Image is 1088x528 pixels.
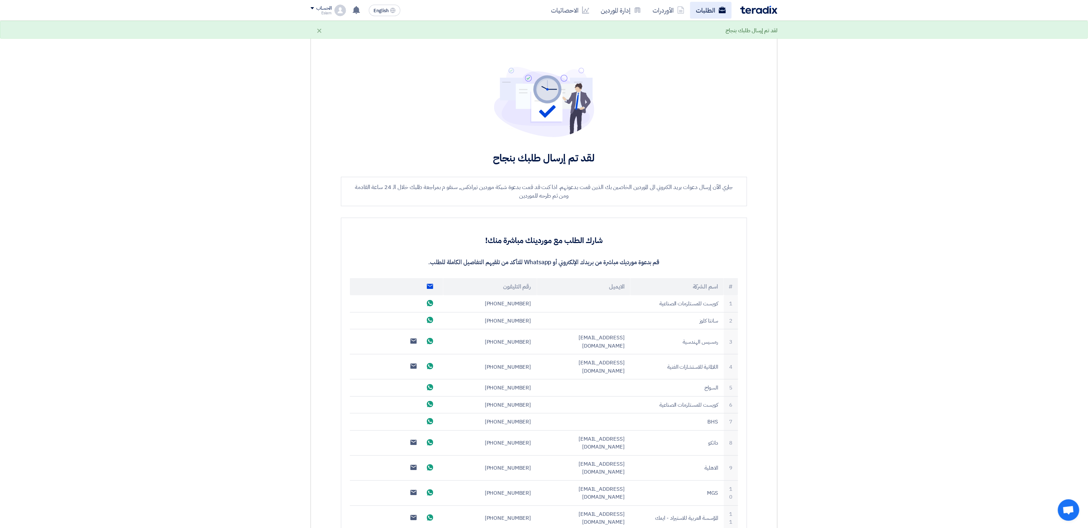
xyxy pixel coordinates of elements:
div: Open chat [1058,499,1079,521]
td: [PHONE_NUMBER] [443,480,537,505]
td: 10 [724,480,738,505]
div: لقد تم إرسال طلبك بنجاج [726,26,777,35]
td: السواح [630,379,724,397]
td: [EMAIL_ADDRESS][DOMAIN_NAME] [537,455,630,480]
a: الطلبات [690,2,732,19]
td: 1 [724,295,738,312]
span: English [374,8,389,13]
td: 2 [724,312,738,329]
td: 7 [724,413,738,431]
td: BHS [630,413,724,431]
a: الاحصائيات [545,2,595,19]
td: 9 [724,455,738,480]
td: [EMAIL_ADDRESS][DOMAIN_NAME] [537,354,630,379]
td: كويست للمستلزمات الصناعية [630,295,724,312]
a: إدارة الموردين [595,2,647,19]
td: MGS [630,480,724,505]
p: قم بدعوة مورديك مباشرة من بريدك الإلكتروني أو Whatsapp للتأكد من تلقيهم التفاصيل الكاملة للطلب. [350,258,738,267]
td: [PHONE_NUMBER] [443,455,537,480]
td: [EMAIL_ADDRESS][DOMAIN_NAME] [537,430,630,455]
th: # [724,278,738,295]
td: [PHONE_NUMBER] [443,295,537,312]
div: جاري الآن إرسال دعوات بريد الكتروني الى الموردين الخاصين بك الذين قمت بدعوتهم. اذا كنت قد قمت بدع... [341,177,747,206]
td: [PHONE_NUMBER] [443,430,537,455]
td: [PHONE_NUMBER] [443,329,537,354]
h3: شارك الطلب مع موردينك مباشرة منك! [350,235,738,246]
td: رمسيس الهندسية [630,329,724,354]
img: profile_test.png [335,5,346,16]
td: داتكو [630,430,724,455]
td: الاهلية [630,455,724,480]
th: رقم التليفون [443,278,537,295]
td: [EMAIL_ADDRESS][DOMAIN_NAME] [537,329,630,354]
td: [PHONE_NUMBER] [443,354,537,379]
img: project-submitted.svg [494,67,594,137]
td: [PHONE_NUMBER] [443,379,537,397]
td: 6 [724,396,738,413]
th: اسم الشركة [630,278,724,295]
h2: لقد تم إرسال طلبك بنجاح [341,151,747,165]
td: كويست للمستلزمات الصناعية [630,396,724,413]
td: 5 [724,379,738,397]
a: الأوردرات [647,2,690,19]
th: الايميل [537,278,630,295]
img: Teradix logo [740,6,777,14]
td: سانتا كلوز [630,312,724,329]
td: 8 [724,430,738,455]
td: [PHONE_NUMBER] [443,413,537,431]
button: English [369,5,400,16]
div: × [316,26,322,35]
td: [PHONE_NUMBER] [443,396,537,413]
td: [PHONE_NUMBER] [443,312,537,329]
td: اللالمانية للاستشارات الفنية [630,354,724,379]
td: 4 [724,354,738,379]
div: Eslam [311,11,332,15]
td: [EMAIL_ADDRESS][DOMAIN_NAME] [537,480,630,505]
div: الحساب [316,5,332,11]
td: 3 [724,329,738,354]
